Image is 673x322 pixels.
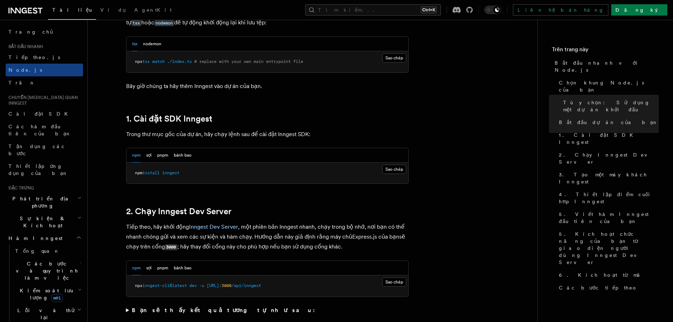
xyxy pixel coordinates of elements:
a: 5. Viết hàm Inngest đầu tiên của bạn [556,208,659,228]
font: Các hàm đầu tiên của bạn [8,124,71,136]
font: Ví dụ [100,7,126,13]
a: Chọn khung Node.js của bạn [556,76,659,96]
font: Đặc trưng [8,186,34,191]
font: Trong thư mục gốc của dự án, hãy chạy lệnh sau để cài đặt Inngest SDK: [126,131,310,137]
font: 1. Cài đặt SDK Inngest [559,132,637,145]
button: Kiểm soát lưu lượngmới [12,284,83,304]
button: Sao chép [382,53,406,63]
a: Trang chủ [6,25,83,38]
font: npm [132,265,141,270]
a: 5. Kích hoạt chức năng của bạn từ giao diện người dùng Inngest Dev Server [556,228,659,269]
span: npx [135,283,142,288]
span: # replace with your own main entrypoint file [194,59,303,64]
font: Tùy chọn: Sử dụng một dự án khởi đầu [563,100,650,112]
font: 3. Tạo một máy khách Inngest [559,172,647,185]
span: inngest [162,170,179,175]
a: Trăn [6,76,83,89]
a: Các hàm đầu tiên của bạn [6,120,83,140]
button: Chuyển đổi chế độ tối [484,6,501,14]
a: Đăng ký [611,4,667,16]
button: Hàm Inngest [6,232,83,245]
a: 2. Chạy Inngest Dev Server [126,206,231,216]
span: npm [135,170,142,175]
font: Kiểm soát lưu lượng [20,288,73,300]
font: AgentKit [134,7,172,13]
font: pnpm [157,153,168,158]
font: Tận dụng các bước [8,144,65,156]
kbd: Ctrl+K [421,6,437,13]
font: Tổng quan [15,248,60,254]
a: Tiếp theo.js [6,51,83,64]
span: 3000 [222,283,231,288]
a: 4. Thiết lập điểm cuối http Inngest [556,188,659,208]
font: nodemon [143,41,161,46]
button: Sao chép [382,277,406,287]
button: Sự kiện & Kích hoạt [6,212,83,232]
button: Phát triển địa phương [6,192,83,212]
font: Bây giờ chúng ta hãy thêm Inngest vào dự án của bạn. [126,83,262,89]
a: Inngest Dev Server [189,223,238,230]
font: Thiết lập ứng dụng của bạn [8,163,68,176]
a: Tùy chọn: Sử dụng một dự án khởi đầu [560,96,659,116]
font: ; hãy thay đổi cổng này cho phù hợp nếu bạn sử dụng cổng khác. [177,243,342,250]
a: Liên hệ bán hàng [513,4,608,16]
a: Thiết lập ứng dụng của bạn [6,160,83,180]
a: Node.js [6,64,83,76]
span: install [142,170,160,175]
font: 5. Viết hàm Inngest đầu tiên của bạn [559,211,649,224]
font: Các bước và quy trình làm việc [16,261,78,281]
span: [URL]: [207,283,222,288]
font: hoặc [141,19,154,26]
font: mới [53,295,61,300]
font: pnpm [157,265,168,270]
font: 6. Kích hoạt từ mã [559,272,645,278]
font: bánh bao [174,265,191,270]
font: để tự động khởi động lại khi lưu tệp: [174,19,266,26]
a: Cài đặt SDK [6,107,83,120]
span: dev [189,283,197,288]
font: Cài đặt SDK [8,111,72,117]
font: tsx [132,41,137,46]
font: Liên hệ bán hàng [518,7,604,13]
font: Bắt đầu nhanh [8,44,43,49]
font: Các bước tiếp theo [559,285,638,291]
font: 5. Kích hoạt chức năng của bạn từ giao diện người dùng Inngest Dev Server [559,231,648,265]
a: tsx [131,19,141,26]
font: Tài liệu [52,7,92,13]
span: npx [135,59,142,64]
font: Hàm Inngest [8,235,63,241]
font: 1. Cài đặt SDK Inngest [126,113,212,124]
font: 4. Thiết lập điểm cuối http Inngest [559,192,654,204]
code: tsx [131,20,141,26]
font: Tìm kiếm... [318,7,379,13]
a: Bắt đầu dự án của bạn [556,116,659,129]
font: Lỗi và thử lại [17,308,75,320]
font: sợi [146,153,152,158]
code: nodemon [154,20,174,26]
font: Chuyến [MEDICAL_DATA] quan Inngest [8,95,78,106]
font: Tiếp theo, hãy khởi động [126,223,189,230]
font: Sự kiện & Kích hoạt [20,216,66,228]
font: Trên trang này [552,46,589,53]
a: Bắt đầu nhanh với Node.js [552,57,659,76]
font: Trăn [8,80,35,86]
span: watch [152,59,165,64]
summary: Bạn sẽ thấy kết quả tương tự như sau: [126,305,409,315]
font: Chọn khung Node.js của bạn [559,80,644,93]
font: Bắt đầu dự án của bạn [559,119,658,125]
a: Tổng quan [12,245,83,257]
a: 3. Tạo một máy khách Inngest [556,168,659,188]
button: Tìm kiếm...Ctrl+K [305,4,441,16]
font: Tiếp theo.js [8,54,60,60]
span: /api/inngest [231,283,261,288]
span: tsx [142,59,150,64]
button: Sao chép [382,165,406,174]
font: Express.js của bạn [352,233,399,240]
font: npm [132,153,141,158]
a: Các bước tiếp theo [556,281,659,294]
a: nodemon [154,19,174,26]
code: 3000 [165,244,177,250]
font: , một phiên bản Inngest nhanh, chạy trong bộ nhớ, nơi bạn có thể nhanh chóng gửi và xem các sự ki... [126,223,405,240]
